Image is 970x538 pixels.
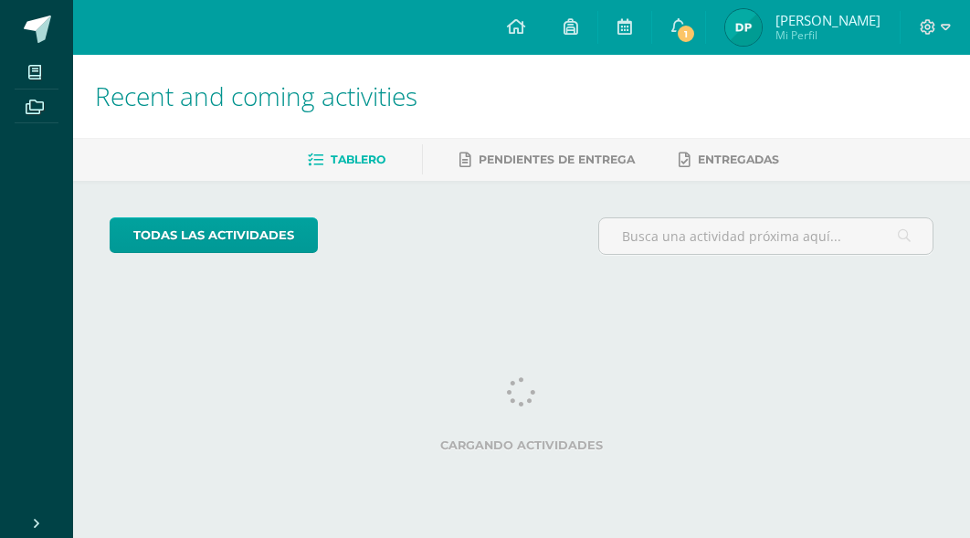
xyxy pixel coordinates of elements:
[775,27,880,43] span: Mi Perfil
[698,153,779,166] span: Entregadas
[110,438,933,452] label: Cargando actividades
[459,145,635,174] a: Pendientes de entrega
[676,24,696,44] span: 1
[479,153,635,166] span: Pendientes de entrega
[599,218,933,254] input: Busca una actividad próxima aquí...
[679,145,779,174] a: Entregadas
[331,153,385,166] span: Tablero
[775,11,880,29] span: [PERSON_NAME]
[95,79,417,113] span: Recent and coming activities
[725,9,762,46] img: 815b63cdd82b759088549b83563f60d9.png
[110,217,318,253] a: todas las Actividades
[308,145,385,174] a: Tablero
